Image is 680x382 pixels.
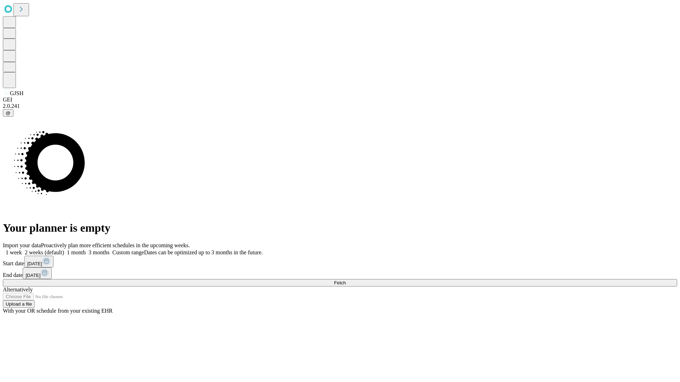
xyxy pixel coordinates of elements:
span: 3 months [89,249,109,255]
button: [DATE] [24,256,53,267]
span: [DATE] [25,273,40,278]
span: Custom range [112,249,144,255]
span: Proactively plan more efficient schedules in the upcoming weeks. [41,242,190,248]
div: GEI [3,97,677,103]
span: 1 week [6,249,22,255]
div: End date [3,267,677,279]
span: @ [6,110,11,116]
button: Fetch [3,279,677,286]
span: 2 weeks (default) [25,249,64,255]
button: Upload a file [3,300,35,308]
span: GJSH [10,90,23,96]
span: 1 month [67,249,86,255]
span: Dates can be optimized up to 3 months in the future. [144,249,263,255]
button: @ [3,109,13,117]
button: [DATE] [23,267,52,279]
h1: Your planner is empty [3,221,677,235]
div: 2.0.241 [3,103,677,109]
span: [DATE] [27,261,42,266]
span: Import your data [3,242,41,248]
span: Alternatively [3,286,33,293]
span: With your OR schedule from your existing EHR [3,308,113,314]
div: Start date [3,256,677,267]
span: Fetch [334,280,346,285]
